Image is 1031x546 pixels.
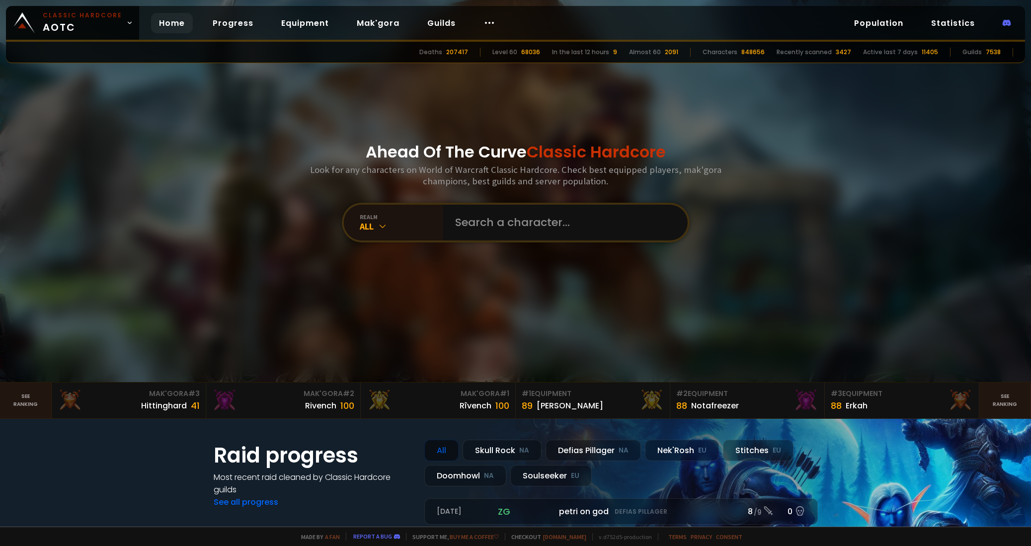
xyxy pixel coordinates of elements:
a: Report a bug [353,533,392,540]
div: Equipment [676,389,818,399]
a: Home [151,13,193,33]
a: Equipment [273,13,337,33]
div: 89 [522,399,533,412]
div: In the last 12 hours [552,48,609,57]
div: Rivench [305,399,336,412]
span: AOTC [43,11,122,35]
h1: Ahead Of The Curve [366,140,666,164]
a: Mak'gora [349,13,407,33]
a: Privacy [691,533,712,541]
div: Mak'Gora [367,389,509,399]
div: Stitches [723,440,793,461]
div: Nek'Rosh [645,440,719,461]
a: Classic HardcoreAOTC [6,6,139,40]
div: Characters [703,48,737,57]
div: Rîvench [460,399,491,412]
h4: Most recent raid cleaned by Classic Hardcore guilds [214,471,412,496]
div: 41 [191,399,200,412]
span: # 2 [676,389,688,398]
div: 100 [495,399,509,412]
span: # 3 [831,389,842,398]
small: NA [619,446,629,456]
div: Deaths [419,48,442,57]
div: Mak'Gora [58,389,200,399]
input: Search a character... [449,205,676,240]
a: Guilds [419,13,464,33]
div: Equipment [831,389,973,399]
a: [DATE]zgpetri on godDefias Pillager8 /90 [424,498,818,525]
a: Population [846,13,911,33]
span: # 1 [522,389,531,398]
h1: Raid progress [214,440,412,471]
span: # 1 [500,389,509,398]
span: Support me, [406,533,499,541]
a: Statistics [923,13,983,33]
div: Erkah [846,399,868,412]
div: Soulseeker [510,465,592,486]
div: Notafreezer [691,399,739,412]
a: [DOMAIN_NAME] [543,533,586,541]
div: Recently scanned [777,48,832,57]
div: 100 [340,399,354,412]
div: [PERSON_NAME] [537,399,603,412]
div: Doomhowl [424,465,506,486]
div: 88 [676,399,687,412]
div: 3427 [836,48,851,57]
div: 68036 [521,48,540,57]
span: v. d752d5 - production [592,533,652,541]
span: # 2 [343,389,354,398]
h3: Look for any characters on World of Warcraft Classic Hardcore. Check best equipped players, mak'g... [306,164,725,187]
small: EU [571,471,579,481]
div: Equipment [522,389,664,399]
div: 88 [831,399,842,412]
a: Seeranking [979,383,1031,418]
div: 7538 [986,48,1001,57]
a: Mak'Gora#2Rivench100 [206,383,361,418]
a: Buy me a coffee [450,533,499,541]
div: Guilds [962,48,982,57]
div: 207417 [446,48,468,57]
a: #2Equipment88Notafreezer [670,383,825,418]
div: Defias Pillager [546,440,641,461]
div: 848656 [741,48,765,57]
a: Mak'Gora#1Rîvench100 [361,383,515,418]
a: Consent [716,533,742,541]
div: Hittinghard [141,399,187,412]
div: Level 60 [492,48,517,57]
a: Progress [205,13,261,33]
div: Active last 7 days [863,48,918,57]
small: Classic Hardcore [43,11,122,20]
div: All [360,221,443,232]
div: Mak'Gora [212,389,354,399]
a: #3Equipment88Erkah [825,383,979,418]
span: Made by [295,533,340,541]
a: Terms [668,533,687,541]
div: Almost 60 [629,48,661,57]
small: EU [773,446,781,456]
a: See all progress [214,496,278,508]
div: Skull Rock [463,440,542,461]
small: EU [698,446,707,456]
div: 2091 [665,48,678,57]
div: All [424,440,459,461]
span: Checkout [505,533,586,541]
a: #1Equipment89[PERSON_NAME] [516,383,670,418]
div: 9 [613,48,617,57]
a: Mak'Gora#3Hittinghard41 [52,383,206,418]
div: 11405 [922,48,938,57]
div: realm [360,213,443,221]
span: Classic Hardcore [527,141,666,163]
span: # 3 [188,389,200,398]
small: NA [484,471,494,481]
small: NA [519,446,529,456]
a: a fan [325,533,340,541]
